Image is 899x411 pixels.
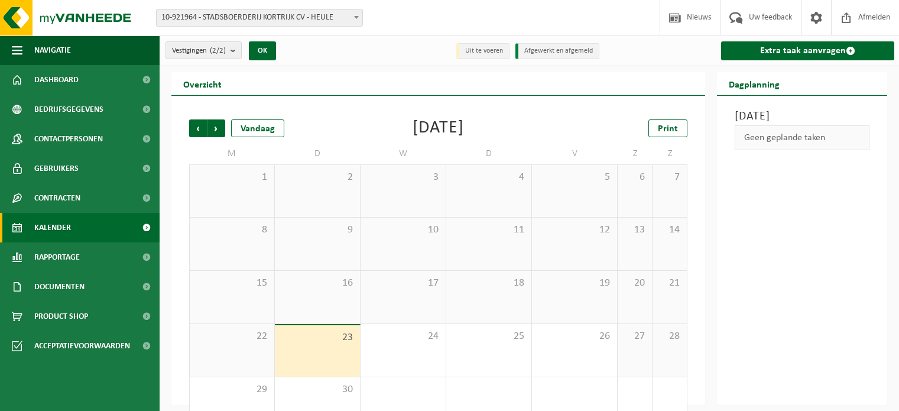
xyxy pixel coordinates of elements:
[452,171,525,184] span: 4
[452,330,525,343] span: 25
[281,171,354,184] span: 2
[34,124,103,154] span: Contactpersonen
[34,242,80,272] span: Rapportage
[538,171,611,184] span: 5
[658,224,681,237] span: 14
[618,143,653,164] td: Z
[361,143,446,164] td: W
[210,47,226,54] count: (2/2)
[196,330,268,343] span: 22
[34,331,130,361] span: Acceptatievoorwaarden
[648,119,687,137] a: Print
[172,42,226,60] span: Vestigingen
[538,224,611,237] span: 12
[366,224,440,237] span: 10
[658,124,678,134] span: Print
[515,43,599,59] li: Afgewerkt en afgemeld
[34,154,79,183] span: Gebruikers
[189,119,207,137] span: Vorige
[413,119,464,137] div: [DATE]
[34,95,103,124] span: Bedrijfsgegevens
[34,65,79,95] span: Dashboard
[281,331,354,344] span: 23
[538,277,611,290] span: 19
[231,119,284,137] div: Vandaag
[281,383,354,396] span: 30
[452,224,525,237] span: 11
[156,9,363,27] span: 10-921964 - STADSBOERDERIJ KORTRIJK CV - HEULE
[366,277,440,290] span: 17
[281,277,354,290] span: 16
[196,171,268,184] span: 1
[366,171,440,184] span: 3
[196,383,268,396] span: 29
[34,302,88,331] span: Product Shop
[456,43,509,59] li: Uit te voeren
[196,277,268,290] span: 15
[624,330,646,343] span: 27
[34,213,71,242] span: Kalender
[735,108,869,125] h3: [DATE]
[446,143,532,164] td: D
[34,272,85,302] span: Documenten
[624,171,646,184] span: 6
[34,183,80,213] span: Contracten
[452,277,525,290] span: 18
[653,143,687,164] td: Z
[34,35,71,65] span: Navigatie
[165,41,242,59] button: Vestigingen(2/2)
[366,330,440,343] span: 24
[538,330,611,343] span: 26
[658,330,681,343] span: 28
[275,143,361,164] td: D
[207,119,225,137] span: Volgende
[624,277,646,290] span: 20
[658,171,681,184] span: 7
[157,9,362,26] span: 10-921964 - STADSBOERDERIJ KORTRIJK CV - HEULE
[735,125,869,150] div: Geen geplande taken
[624,224,646,237] span: 13
[249,41,276,60] button: OK
[171,72,233,95] h2: Overzicht
[658,277,681,290] span: 21
[189,143,275,164] td: M
[717,72,791,95] h2: Dagplanning
[532,143,618,164] td: V
[196,224,268,237] span: 8
[721,41,894,60] a: Extra taak aanvragen
[281,224,354,237] span: 9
